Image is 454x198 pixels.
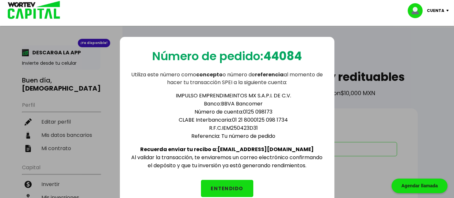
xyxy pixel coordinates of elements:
[255,71,284,78] b: referencia
[130,71,324,86] p: Utiliza este número como o número de al momento de hacer tu transacción SPEI a la siguiente cuenta:
[130,86,324,170] div: Al validar la transacción, te enviaremos un correo electrónico confirmando el depósito y que tu i...
[143,124,324,132] li: R.F.C. IEM250423D31
[196,71,223,78] b: concepto
[263,48,302,64] b: 44084
[152,47,302,65] p: Número de pedido:
[392,179,448,193] div: Agendar llamada
[140,146,314,153] b: Recuerda enviar tu recibo a: [EMAIL_ADDRESS][DOMAIN_NAME]
[143,132,324,140] li: Referencia: Tu número de pedido
[143,108,324,116] li: Número de cuenta: 0125 098173
[143,92,324,100] li: IMPULSO EMPRENDIMEINTOS MX S.A.P.I. DE C.V.
[143,100,324,108] li: Banco: BBVA Bancomer
[143,116,324,124] li: CLABE Interbancaria: 01 21 8000125 098 1734
[408,3,427,18] img: profile-image
[445,10,453,12] img: icon-down
[201,180,253,197] button: ENTENDIDO
[427,6,445,16] p: Cuenta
